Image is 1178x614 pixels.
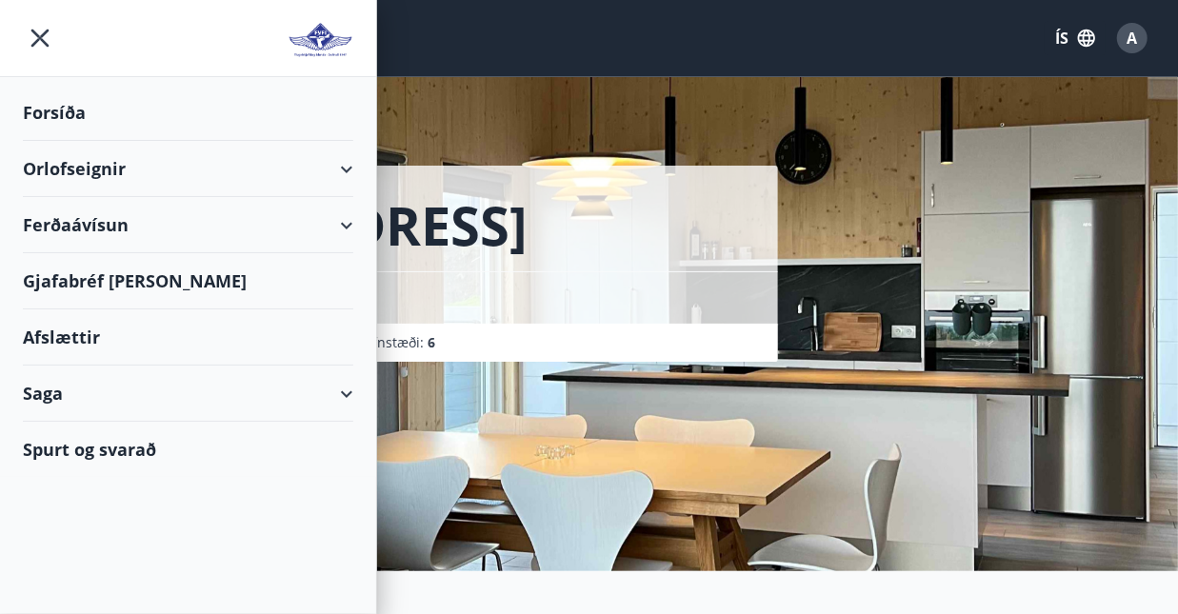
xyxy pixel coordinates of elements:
[350,333,435,352] span: Svefnstæði :
[23,141,353,197] div: Orlofseignir
[23,309,353,366] div: Afslættir
[1109,15,1155,61] button: A
[23,21,57,55] button: menu
[23,366,353,422] div: Saga
[23,253,353,309] div: Gjafabréf [PERSON_NAME]
[1045,21,1106,55] button: ÍS
[23,85,353,141] div: Forsíða
[23,422,353,477] div: Spurt og svarað
[23,197,353,253] div: Ferðaávísun
[288,21,353,59] img: union_logo
[428,333,435,351] span: 6
[1128,28,1138,49] span: A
